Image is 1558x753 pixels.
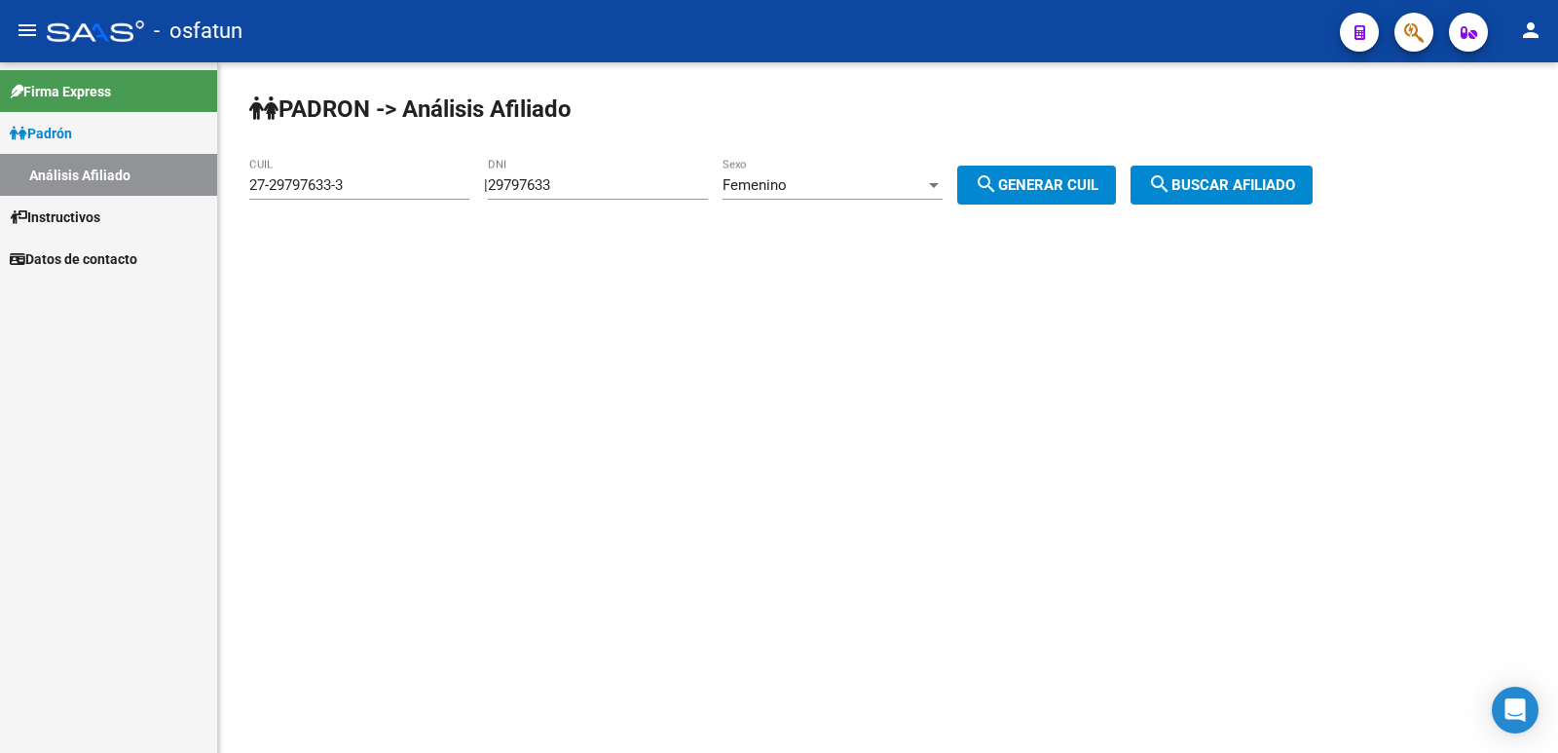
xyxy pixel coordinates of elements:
span: Padrón [10,123,72,144]
span: Buscar afiliado [1148,176,1295,194]
mat-icon: person [1519,19,1542,42]
strong: PADRON -> Análisis Afiliado [249,95,572,123]
mat-icon: search [975,172,998,196]
span: Firma Express [10,81,111,102]
div: | [484,176,1131,194]
mat-icon: search [1148,172,1171,196]
span: Instructivos [10,207,100,228]
button: Buscar afiliado [1131,166,1313,205]
span: Generar CUIL [975,176,1098,194]
div: Open Intercom Messenger [1492,687,1539,734]
span: Femenino [723,176,787,194]
span: - osfatun [154,10,242,53]
span: Datos de contacto [10,248,137,270]
button: Generar CUIL [957,166,1116,205]
mat-icon: menu [16,19,39,42]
